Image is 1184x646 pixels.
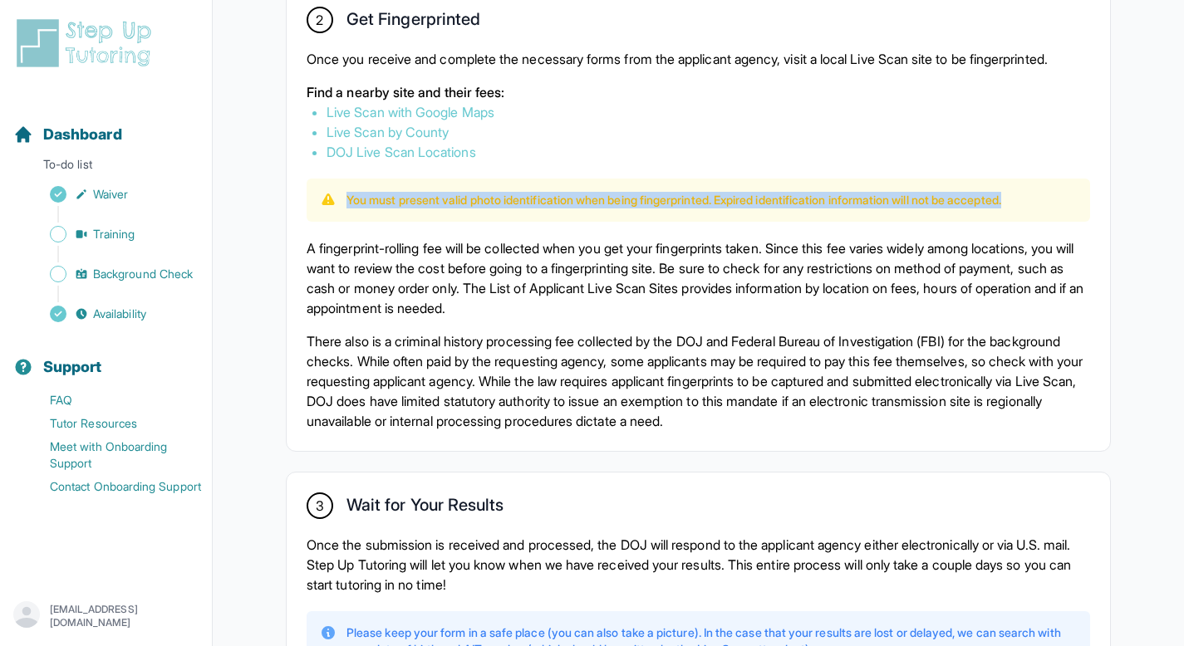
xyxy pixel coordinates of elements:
p: A fingerprint-rolling fee will be collected when you get your fingerprints taken. Since this fee ... [307,238,1090,318]
h2: Get Fingerprinted [346,9,480,36]
a: Contact Onboarding Support [13,475,212,498]
a: Waiver [13,183,212,206]
a: DOJ Live Scan Locations [327,144,476,160]
button: Support [7,329,205,385]
p: Find a nearby site and their fees: [307,82,1090,102]
h2: Wait for Your Results [346,495,504,521]
a: Live Scan with Google Maps [327,104,494,120]
p: To-do list [7,156,205,179]
a: Dashboard [13,123,122,146]
a: Background Check [13,262,212,286]
p: Once the submission is received and processed, the DOJ will respond to the applicant agency eithe... [307,535,1090,595]
button: [EMAIL_ADDRESS][DOMAIN_NAME] [13,601,199,631]
span: 2 [316,10,323,30]
span: 3 [316,496,324,516]
a: Live Scan by County [327,124,449,140]
a: Training [13,223,212,246]
a: FAQ [13,389,212,412]
span: Dashboard [43,123,122,146]
button: Dashboard [7,96,205,153]
a: Tutor Resources [13,412,212,435]
span: Waiver [93,186,128,203]
span: Support [43,355,102,379]
a: Availability [13,302,212,325]
p: You must present valid photo identification when being fingerprinted. Expired identification info... [346,192,1001,208]
span: Background Check [93,266,193,282]
img: logo [13,17,161,70]
p: There also is a criminal history processing fee collected by the DOJ and Federal Bureau of Invest... [307,331,1090,431]
p: Once you receive and complete the necessary forms from the applicant agency, visit a local Live S... [307,49,1090,69]
p: [EMAIL_ADDRESS][DOMAIN_NAME] [50,603,199,629]
a: Meet with Onboarding Support [13,435,212,475]
span: Training [93,226,135,242]
span: Availability [93,306,146,322]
